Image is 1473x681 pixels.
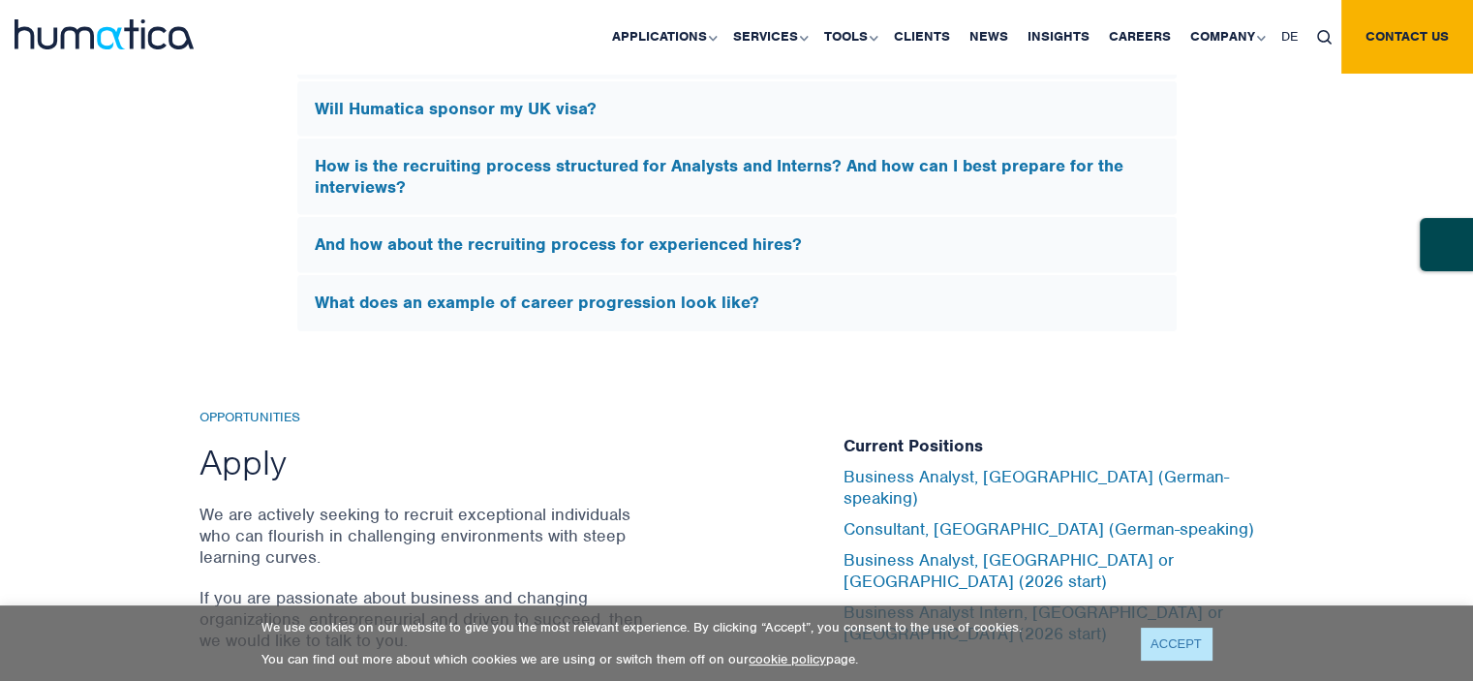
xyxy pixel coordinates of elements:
[315,293,1159,314] h5: What does an example of career progression look like?
[844,466,1229,509] a: Business Analyst, [GEOGRAPHIC_DATA] (German-speaking)
[199,504,650,568] p: We are actively seeking to recruit exceptional individuals who can flourish in challenging enviro...
[1281,28,1298,45] span: DE
[261,619,1117,635] p: We use cookies on our website to give you the most relevant experience. By clicking “Accept”, you...
[199,587,650,651] p: If you are passionate about business and changing organizations, entrepreneurial and driven to su...
[844,436,1274,457] h5: Current Positions
[749,651,826,667] a: cookie policy
[199,410,650,426] h6: Opportunities
[261,651,1117,667] p: You can find out more about which cookies we are using or switch them off on our page.
[844,602,1223,644] a: Business Analyst Intern, [GEOGRAPHIC_DATA] or [GEOGRAPHIC_DATA] (2026 start)
[1141,628,1212,660] a: ACCEPT
[15,19,194,49] img: logo
[315,99,1159,120] h5: Will Humatica sponsor my UK visa?
[315,156,1159,198] h5: How is the recruiting process structured for Analysts and Interns? And how can I best prepare for...
[844,518,1254,540] a: Consultant, [GEOGRAPHIC_DATA] (German-speaking)
[199,440,650,484] h2: Apply
[844,549,1174,592] a: Business Analyst, [GEOGRAPHIC_DATA] or [GEOGRAPHIC_DATA] (2026 start)
[1317,30,1332,45] img: search_icon
[315,234,1159,256] h5: And how about the recruiting process for experienced hires?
